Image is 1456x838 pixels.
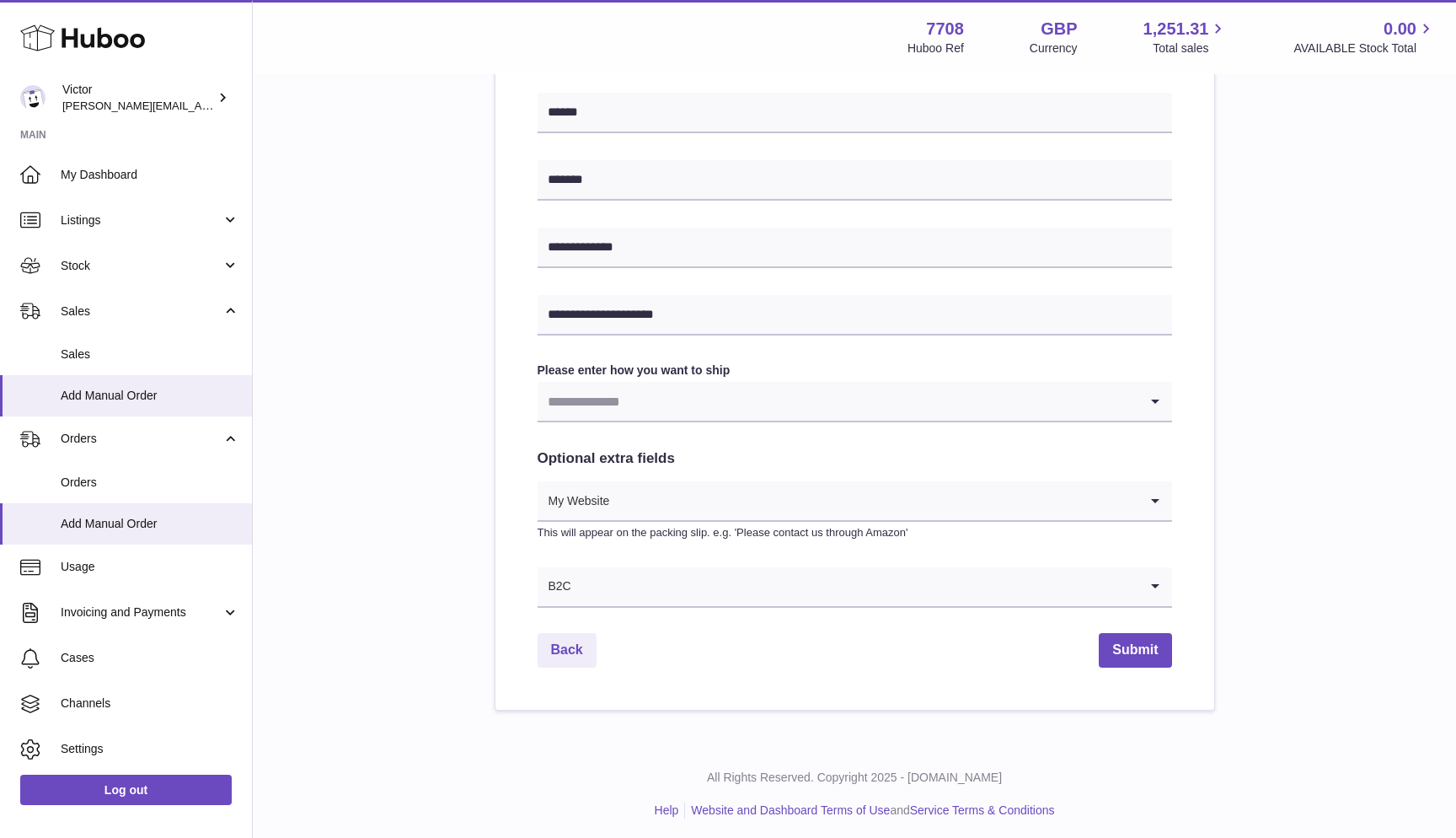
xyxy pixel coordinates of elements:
span: Add Manual Order [61,516,239,532]
a: Log out [20,775,232,805]
span: Usage [61,559,239,575]
div: Search for option [538,567,1172,608]
p: All Rights Reserved. Copyright 2025 - [DOMAIN_NAME] [266,770,1443,786]
span: B2C [538,567,572,606]
span: Orders [61,475,239,491]
a: Website and Dashboard Terms of Use [691,803,890,817]
span: 1,251.31 [1143,18,1209,40]
span: My Dashboard [61,167,239,183]
span: Add Manual Order [61,388,239,404]
a: Back [538,633,597,668]
span: Cases [61,650,239,666]
label: Please enter how you want to ship [538,363,1172,379]
strong: 7708 [926,18,964,40]
input: Search for option [572,567,1138,606]
p: This will appear on the packing slip. e.g. 'Please contact us through Amazon' [538,525,1172,540]
span: Sales [61,346,239,363]
div: Search for option [538,382,1172,422]
input: Search for option [538,382,1138,421]
span: 0.00 [1384,18,1416,40]
span: Channels [61,696,239,712]
span: Sales [61,304,222,320]
div: Huboo Ref [907,40,964,56]
span: Stock [61,258,222,274]
img: victor@erbology.co [20,85,45,110]
a: 1,251.31 Total sales [1143,18,1228,56]
span: AVAILABLE Stock Total [1293,40,1436,56]
div: Search for option [538,481,1172,522]
span: Listings [61,212,222,228]
span: Settings [61,741,239,757]
strong: GBP [1041,18,1077,40]
a: Help [655,803,679,817]
div: Victor [62,82,214,114]
li: and [685,803,1054,819]
span: Invoicing and Payments [61,604,222,620]
span: Orders [61,431,222,447]
h2: Optional extra fields [538,449,1172,469]
button: Submit [1099,633,1171,668]
div: Currency [1030,40,1078,56]
span: My Website [538,481,611,520]
a: Service Terms & Conditions [910,803,1055,817]
span: [PERSON_NAME][EMAIL_ADDRESS][DOMAIN_NAME] [62,99,338,112]
span: Total sales [1153,40,1228,56]
a: 0.00 AVAILABLE Stock Total [1293,18,1436,56]
input: Search for option [610,481,1137,520]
